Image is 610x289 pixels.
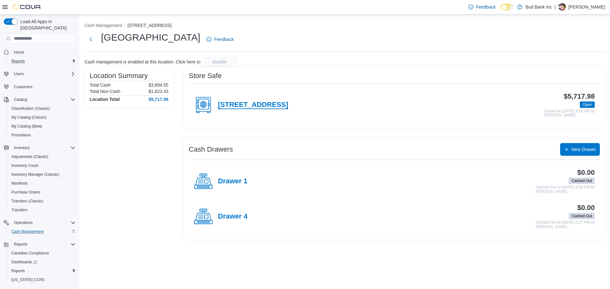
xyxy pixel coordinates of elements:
[14,50,24,55] span: Home
[127,23,171,28] button: [STREET_ADDRESS]
[536,185,595,194] p: Cashed Out on [DATE] 5:59 PM by [PERSON_NAME]
[11,240,76,248] span: Reports
[14,71,24,76] span: Users
[11,83,76,91] span: Customers
[149,97,168,102] h4: $5,717.98
[1,143,78,152] button: Inventory
[1,218,78,227] button: Operations
[85,23,122,28] button: Cash Management
[9,122,45,130] a: My Catalog (Beta)
[6,131,78,140] button: Promotions
[11,240,30,248] button: Reports
[11,115,47,120] span: My Catalog (Classic)
[580,102,595,108] span: Open
[9,206,30,214] a: Transfers
[572,178,592,184] span: Cashed Out
[9,153,51,161] a: Adjustments (Classic)
[14,242,27,247] span: Reports
[11,163,38,168] span: Inventory Count
[11,106,50,111] span: Classification (Classic)
[577,169,595,176] h3: $0.00
[149,89,168,94] p: $1,823.43
[569,213,595,219] span: Cashed Out
[9,188,76,196] span: Purchase Orders
[6,275,78,284] button: [US_STATE] CCRS
[11,259,37,265] span: Dashboards
[11,154,48,159] span: Adjustments (Classic)
[572,213,592,219] span: Cashed Out
[9,180,30,187] a: Manifests
[11,199,43,204] span: Transfers (Classic)
[1,95,78,104] button: Catalog
[202,57,237,67] button: disable
[6,104,78,113] button: Classification (Classic)
[525,3,552,11] p: Bud Bank Inc
[9,122,76,130] span: My Catalog (Beta)
[9,258,76,266] span: Dashboards
[9,197,76,205] span: Transfers (Classic)
[11,172,59,177] span: Inventory Manager (Classic)
[1,82,78,91] button: Customers
[6,206,78,214] button: Transfers
[9,267,76,275] span: Reports
[9,105,76,112] span: Classification (Classic)
[558,3,566,11] div: Darren Lopes
[14,84,32,89] span: Customers
[6,266,78,275] button: Reports
[1,240,78,249] button: Reports
[11,219,76,227] span: Operations
[9,105,52,112] a: Classification (Classic)
[9,131,76,139] span: Promotions
[9,171,62,178] a: Inventory Manager (Classic)
[6,188,78,197] button: Purchase Orders
[85,59,200,64] p: Cash management is enabled at this location. Click here to
[9,188,43,196] a: Purchase Orders
[9,249,76,257] span: Canadian Compliance
[9,57,27,65] a: Reports
[572,146,596,153] span: New Drawer
[90,89,120,94] h6: Total Non-Cash
[1,48,78,57] button: Home
[6,197,78,206] button: Transfers (Classic)
[9,162,76,169] span: Inventory Count
[9,258,39,266] a: Dashboards
[11,207,27,213] span: Transfers
[90,82,111,88] h6: Total Cash
[14,145,30,150] span: Inventory
[11,96,30,103] button: Catalog
[213,59,227,65] span: disable
[11,96,76,103] span: Catalog
[9,180,76,187] span: Manifests
[1,69,78,78] button: Users
[6,258,78,266] a: Dashboards
[560,143,600,156] button: New Drawer
[11,229,44,234] span: Cash Management
[6,179,78,188] button: Manifests
[568,3,605,11] p: [PERSON_NAME]
[554,3,556,11] p: |
[536,220,595,229] p: Cashed Out on [DATE] 8:27 PM by [PERSON_NAME]
[90,72,148,80] h3: Location Summary
[149,82,168,88] p: $3,894.55
[6,170,78,179] button: Inventory Manager (Classic)
[101,31,200,44] h1: [GEOGRAPHIC_DATA]
[9,131,33,139] a: Promotions
[9,171,76,178] span: Inventory Manager (Classic)
[9,162,41,169] a: Inventory Count
[6,227,78,236] button: Cash Management
[9,267,27,275] a: Reports
[9,206,76,214] span: Transfers
[9,114,49,121] a: My Catalog (Classic)
[11,219,35,227] button: Operations
[11,190,40,195] span: Purchase Orders
[204,33,236,46] a: Feedback
[189,72,222,80] h3: Store Safe
[577,204,595,212] h3: $0.00
[6,249,78,258] button: Canadian Compliance
[11,144,76,152] span: Inventory
[9,276,76,284] span: Washington CCRS
[6,113,78,122] button: My Catalog (Classic)
[90,97,120,102] h4: Location Total
[544,109,595,118] p: Closed on [DATE] 8:28 AM by [PERSON_NAME]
